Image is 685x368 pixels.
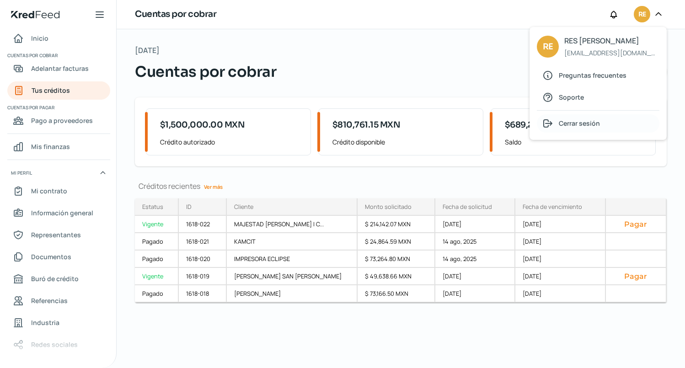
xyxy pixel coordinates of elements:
[559,69,626,81] span: Preguntas frecuentes
[227,251,358,268] div: IMPRESORA ECLIPSE
[7,182,110,200] a: Mi contrato
[135,8,216,21] h1: Cuentas por cobrar
[435,216,516,233] div: [DATE]
[31,207,93,219] span: Información general
[7,336,110,354] a: Redes sociales
[7,51,109,59] span: Cuentas por cobrar
[31,63,89,74] span: Adelantar facturas
[435,233,516,251] div: 14 ago, 2025
[31,32,48,44] span: Inicio
[613,272,659,281] button: Pagar
[179,233,227,251] div: 1618-021
[515,216,606,233] div: [DATE]
[142,203,163,211] div: Estatus
[135,268,179,285] a: Vigente
[7,314,110,332] a: Industria
[234,203,253,211] div: Cliente
[505,136,648,148] span: Saldo
[435,268,516,285] div: [DATE]
[515,268,606,285] div: [DATE]
[7,29,110,48] a: Inicio
[31,295,68,306] span: Referencias
[32,85,70,96] span: Tus créditos
[515,233,606,251] div: [DATE]
[227,285,358,303] div: [PERSON_NAME]
[564,34,659,48] span: RES [PERSON_NAME]
[227,268,358,285] div: [PERSON_NAME] SAN [PERSON_NAME]
[358,251,435,268] div: $ 73,264.80 MXN
[7,103,109,112] span: Cuentas por pagar
[135,285,179,303] a: Pagado
[358,216,435,233] div: $ 214,142.07 MXN
[7,59,110,78] a: Adelantar facturas
[160,119,245,131] span: $1,500,000.00 MXN
[7,81,110,100] a: Tus créditos
[31,339,78,350] span: Redes sociales
[135,251,179,268] a: Pagado
[332,136,476,148] span: Crédito disponible
[31,229,81,240] span: Representantes
[7,248,110,266] a: Documentos
[435,251,516,268] div: 14 ago, 2025
[186,203,192,211] div: ID
[7,270,110,288] a: Buró de crédito
[358,233,435,251] div: $ 24,864.59 MXN
[135,181,667,191] div: Créditos recientes
[358,285,435,303] div: $ 73,166.50 MXN
[31,185,67,197] span: Mi contrato
[135,44,160,57] span: [DATE]
[31,115,93,126] span: Pago a proveedores
[443,203,492,211] div: Fecha de solicitud
[523,203,582,211] div: Fecha de vencimiento
[515,251,606,268] div: [DATE]
[31,141,70,152] span: Mis finanzas
[11,169,32,177] span: Mi perfil
[613,219,659,229] button: Pagar
[31,273,79,284] span: Buró de crédito
[559,117,600,129] span: Cerrar sesión
[135,61,276,83] span: Cuentas por cobrar
[31,317,59,328] span: Industria
[179,216,227,233] div: 1618-022
[227,233,358,251] div: KAMCIT
[332,119,401,131] span: $810,761.15 MXN
[160,136,303,148] span: Crédito autorizado
[638,9,646,20] span: RE
[515,285,606,303] div: [DATE]
[179,268,227,285] div: 1618-019
[358,268,435,285] div: $ 49,638.66 MXN
[7,204,110,222] a: Información general
[179,285,227,303] div: 1618-018
[505,119,577,131] span: $689,238.85 MXN
[7,138,110,156] a: Mis finanzas
[200,180,226,194] a: Ver más
[564,47,659,59] span: [EMAIL_ADDRESS][DOMAIN_NAME]
[559,91,584,103] span: Soporte
[543,40,553,54] span: RE
[7,112,110,130] a: Pago a proveedores
[135,216,179,233] a: Vigente
[135,233,179,251] a: Pagado
[227,216,358,233] div: MAJESTAD [PERSON_NAME] I C...
[435,285,516,303] div: [DATE]
[365,203,412,211] div: Monto solicitado
[179,251,227,268] div: 1618-020
[7,226,110,244] a: Representantes
[7,292,110,310] a: Referencias
[31,251,71,262] span: Documentos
